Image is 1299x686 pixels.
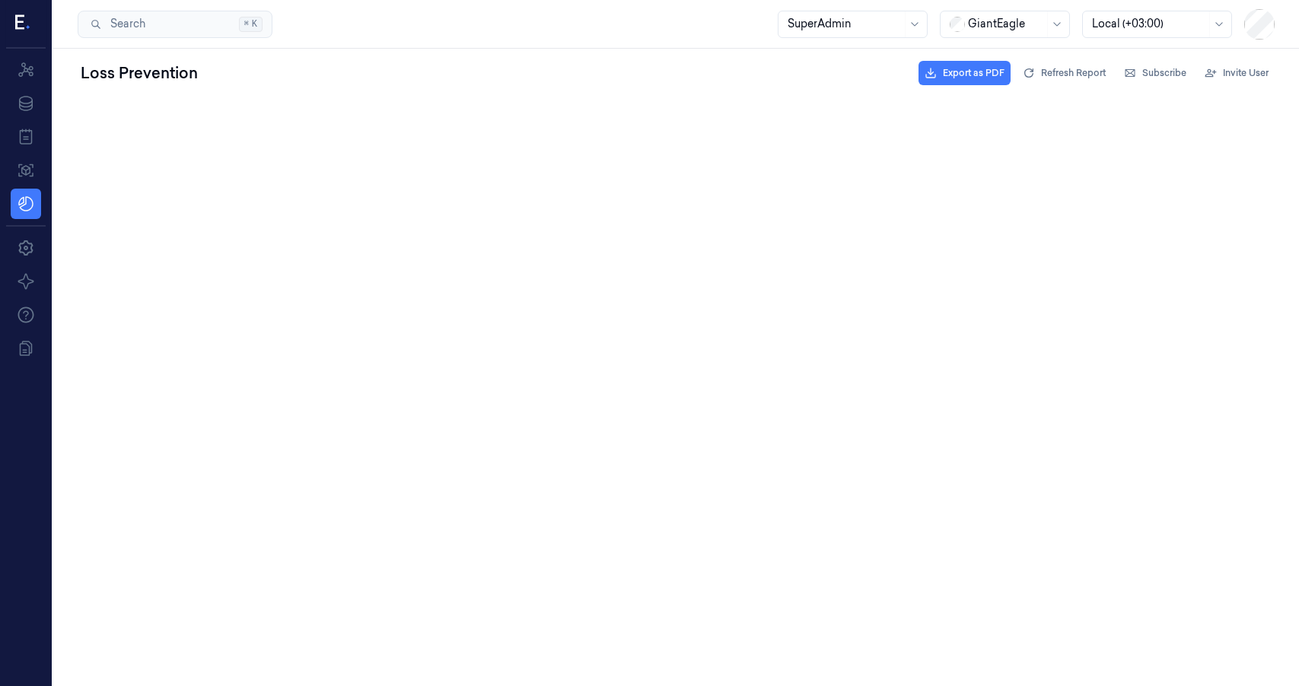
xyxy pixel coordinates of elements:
[1223,66,1269,80] span: Invite User
[78,59,201,87] div: Loss Prevention
[1118,61,1192,85] button: Subscribe
[1041,66,1106,80] span: Refresh Report
[78,11,272,38] button: Search⌘K
[1199,61,1275,85] button: Invite User
[1142,66,1186,80] span: Subscribe
[104,16,145,32] span: Search
[1017,61,1112,85] button: Refresh Report
[943,66,1004,80] span: Export as PDF
[919,61,1011,85] button: Export as PDF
